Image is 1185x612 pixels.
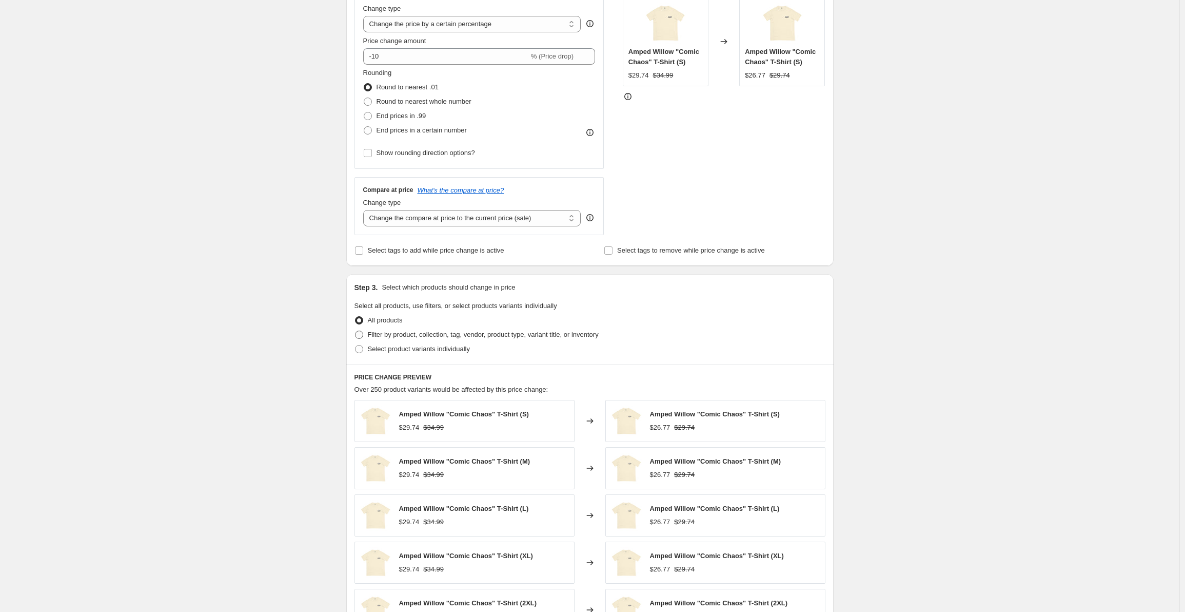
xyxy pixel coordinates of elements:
[674,517,695,527] strike: $29.74
[611,547,642,578] img: unisex-garment-dyed-heavyweight-t-shirt-ivory-front-674a007c89353_80x.jpg
[745,48,816,66] span: Amped Willow "Comic Chaos" T-Shirt (S)
[377,83,439,91] span: Round to nearest .01
[360,453,391,484] img: unisex-garment-dyed-heavyweight-t-shirt-ivory-front-674a007c89353_80x.jpg
[650,564,670,575] div: $26.77
[645,3,686,44] img: unisex-garment-dyed-heavyweight-t-shirt-ivory-front-674a007c89353_80x.jpg
[363,69,392,76] span: Rounding
[363,48,529,65] input: -15
[368,316,403,324] span: All products
[363,199,401,206] span: Change type
[611,500,642,531] img: unisex-garment-dyed-heavyweight-t-shirt-ivory-front-674a007c89353_80x.jpg
[418,186,504,194] button: What's the compare at price?
[399,410,529,418] span: Amped Willow "Comic Chaos" T-Shirt (S)
[363,186,413,194] h3: Compare at price
[360,406,391,436] img: unisex-garment-dyed-heavyweight-t-shirt-ivory-front-674a007c89353_80x.jpg
[423,564,444,575] strike: $34.99
[653,70,674,81] strike: $34.99
[399,423,420,433] div: $29.74
[650,517,670,527] div: $26.77
[399,517,420,527] div: $29.74
[399,470,420,480] div: $29.74
[628,70,649,81] div: $29.74
[585,213,595,223] div: help
[650,423,670,433] div: $26.77
[368,331,599,338] span: Filter by product, collection, tag, vendor, product type, variant title, or inventory
[360,500,391,531] img: unisex-garment-dyed-heavyweight-t-shirt-ivory-front-674a007c89353_80x.jpg
[650,470,670,480] div: $26.77
[377,126,467,134] span: End prices in a certain number
[762,3,803,44] img: unisex-garment-dyed-heavyweight-t-shirt-ivory-front-674a007c89353_80x.jpg
[628,48,699,66] span: Amped Willow "Comic Chaos" T-Shirt (S)
[611,453,642,484] img: unisex-garment-dyed-heavyweight-t-shirt-ivory-front-674a007c89353_80x.jpg
[674,470,695,480] strike: $29.74
[399,505,529,512] span: Amped Willow "Comic Chaos" T-Shirt (L)
[769,70,790,81] strike: $29.74
[382,282,515,293] p: Select which products should change in price
[674,423,695,433] strike: $29.74
[368,246,504,254] span: Select tags to add while price change is active
[354,386,548,393] span: Over 250 product variants would be affected by this price change:
[745,70,765,81] div: $26.77
[423,470,444,480] strike: $34.99
[377,112,426,120] span: End prices in .99
[399,564,420,575] div: $29.74
[585,18,595,29] div: help
[617,246,765,254] span: Select tags to remove while price change is active
[399,457,530,465] span: Amped Willow "Comic Chaos" T-Shirt (M)
[354,282,378,293] h2: Step 3.
[354,302,557,310] span: Select all products, use filters, or select products variants individually
[399,552,533,560] span: Amped Willow "Comic Chaos" T-Shirt (XL)
[360,547,391,578] img: unisex-garment-dyed-heavyweight-t-shirt-ivory-front-674a007c89353_80x.jpg
[650,410,780,418] span: Amped Willow "Comic Chaos" T-Shirt (S)
[531,52,574,60] span: % (Price drop)
[363,37,426,45] span: Price change amount
[674,564,695,575] strike: $29.74
[650,457,781,465] span: Amped Willow "Comic Chaos" T-Shirt (M)
[423,517,444,527] strike: $34.99
[368,345,470,353] span: Select product variants individually
[377,149,475,157] span: Show rounding direction options?
[363,5,401,12] span: Change type
[611,406,642,436] img: unisex-garment-dyed-heavyweight-t-shirt-ivory-front-674a007c89353_80x.jpg
[650,599,788,607] span: Amped Willow "Comic Chaos" T-Shirt (2XL)
[650,505,780,512] span: Amped Willow "Comic Chaos" T-Shirt (L)
[650,552,784,560] span: Amped Willow "Comic Chaos" T-Shirt (XL)
[423,423,444,433] strike: $34.99
[377,98,471,105] span: Round to nearest whole number
[354,373,825,381] h6: PRICE CHANGE PREVIEW
[399,599,537,607] span: Amped Willow "Comic Chaos" T-Shirt (2XL)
